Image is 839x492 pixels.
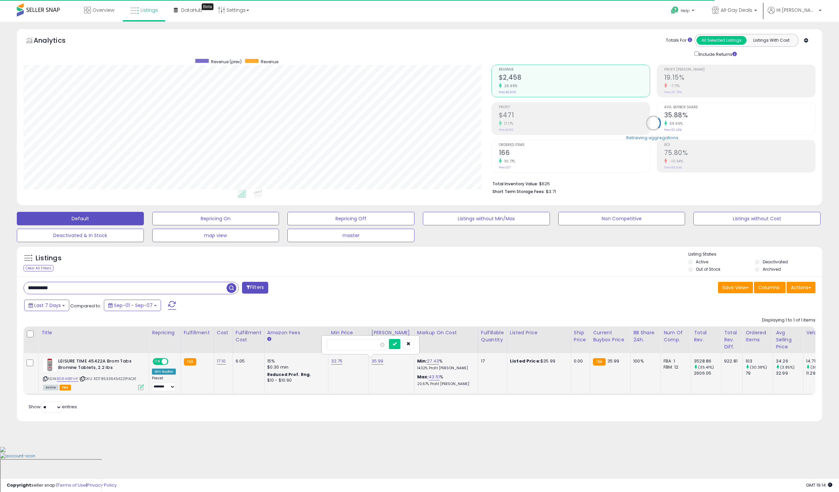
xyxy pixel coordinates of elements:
[267,358,323,364] div: 15%
[763,266,781,272] label: Archived
[806,358,833,364] div: 14.71
[152,229,279,242] button: map view
[114,302,153,309] span: Sep-01 - Sep-07
[806,370,833,376] div: 11.29
[776,7,817,13] span: Hi [PERSON_NAME]
[57,376,78,382] a: B0844BFV41
[693,212,821,225] button: Listings without Cost
[724,329,740,350] div: Total Rev. Diff.
[481,329,504,343] div: Fulfillable Quantity
[417,329,475,336] div: Markup on Cost
[70,303,101,309] span: Compared to:
[152,329,178,336] div: Repricing
[217,329,230,336] div: Cost
[746,36,796,45] button: Listings With Cost
[43,358,144,389] div: ASIN:
[371,329,411,336] div: [PERSON_NAME]
[153,359,162,365] span: ON
[671,6,679,14] i: Get Help
[184,358,196,366] small: FBA
[24,300,69,311] button: Last 7 Days
[776,329,800,350] div: Avg Selling Price
[34,302,61,309] span: Last 7 Days
[287,229,414,242] button: master
[593,329,628,343] div: Current Buybox Price
[181,7,202,13] span: DataHub
[236,329,262,343] div: Fulfillment Cost
[510,329,568,336] div: Listed Price
[574,329,587,343] div: Ship Price
[481,358,502,364] div: 17
[718,282,753,293] button: Save View
[681,8,690,13] span: Help
[417,366,473,371] p: 14.32% Profit [PERSON_NAME]
[152,212,279,225] button: Repricing On
[750,365,767,370] small: (30.38%)
[267,364,323,370] div: $0.30 min
[633,329,658,343] div: BB Share 24h.
[666,1,701,22] a: Help
[41,329,146,336] div: Title
[417,374,473,386] div: %
[36,254,62,263] h5: Listings
[427,358,439,365] a: 27.43
[267,378,323,383] div: $10 - $10.90
[104,300,161,311] button: Sep-01 - Sep-07
[633,358,655,364] div: 100%
[59,385,71,390] span: FBA
[371,358,384,365] a: 35.99
[236,358,259,364] div: 6.05
[152,369,176,375] div: Win BuyBox
[664,358,686,364] div: FBA: 1
[29,404,77,410] span: Show: entries
[607,358,620,364] span: 35.99
[417,358,473,371] div: %
[267,372,311,377] b: Reduced Prof. Rng.
[758,284,780,291] span: Columns
[694,370,721,376] div: 2606.05
[810,365,828,370] small: (30.29%)
[423,212,550,225] button: Listings without Min/Max
[510,358,541,364] b: Listed Price:
[688,251,823,258] p: Listing States:
[417,382,473,386] p: 20.67% Profit [PERSON_NAME]
[664,329,688,343] div: Num of Comp.
[287,212,414,225] button: Repricing Off
[694,358,721,364] div: 3528.86
[414,327,478,353] th: The percentage added to the cost of goods (COGS) that forms the calculator for Min & Max prices.
[92,7,114,13] span: Overview
[202,3,213,10] div: Tooltip anchor
[574,358,585,364] div: 0.00
[696,36,747,45] button: All Selected Listings
[754,282,786,293] button: Columns
[152,376,176,391] div: Preset:
[763,259,788,265] label: Deactivated
[696,266,720,272] label: Out of Stock
[776,358,803,364] div: 34.26
[558,212,685,225] button: Non Competitive
[429,374,440,380] a: 43.51
[58,358,140,372] b: LEISURE TIME 45422A Brom Tabs Bromine Tablets, 2.2 lbs
[261,59,278,65] span: Revenue
[17,212,144,225] button: Default
[510,358,566,364] div: $35.99
[24,265,53,271] div: Clear All Filters
[721,7,752,13] span: All-Day Deals
[331,329,366,336] div: Min Price
[689,50,745,58] div: Include Returns
[806,329,831,336] div: Velocity
[43,385,58,390] span: All listings currently available for purchase on Amazon
[17,229,144,242] button: Deactivated & In Stock
[593,358,605,366] small: FBA
[724,358,737,364] div: 922.81
[184,329,211,336] div: Fulfillment
[267,336,271,342] small: Amazon Fees.
[780,365,795,370] small: (3.85%)
[768,7,822,22] a: Hi [PERSON_NAME]
[746,370,773,376] div: 79
[43,358,56,372] img: 41TW4Obbk7L._SL40_.jpg
[762,317,815,324] div: Displaying 1 to 1 of 1 items
[787,282,815,293] button: Actions
[141,7,158,13] span: Listings
[417,374,429,380] b: Max:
